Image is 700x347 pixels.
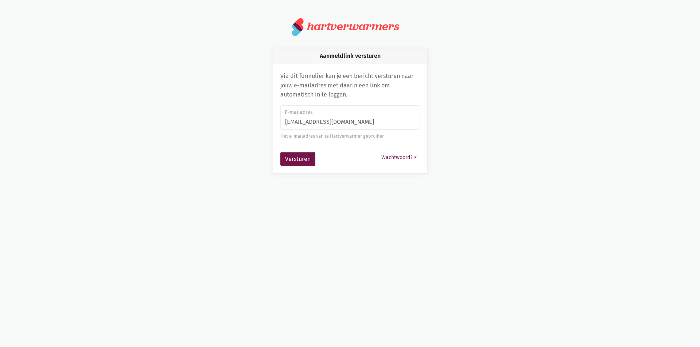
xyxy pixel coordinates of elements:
[285,109,415,117] label: E-mailadres
[280,152,315,166] button: Versturen
[280,71,420,99] p: Via dit formulier kan je een bericht versturen naar jouw e-mailadres met daarin een link om autom...
[292,17,304,36] img: logo.svg
[378,152,420,163] button: Wachtwoord?
[292,17,408,36] a: hartverwarmers
[307,20,399,33] div: hartverwarmers
[280,133,420,140] div: Het e-mailadres van je Hartverwarmer gebruiker.
[280,105,420,166] form: Aanmeldlink versturen
[273,48,427,64] div: Aanmeldlink versturen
